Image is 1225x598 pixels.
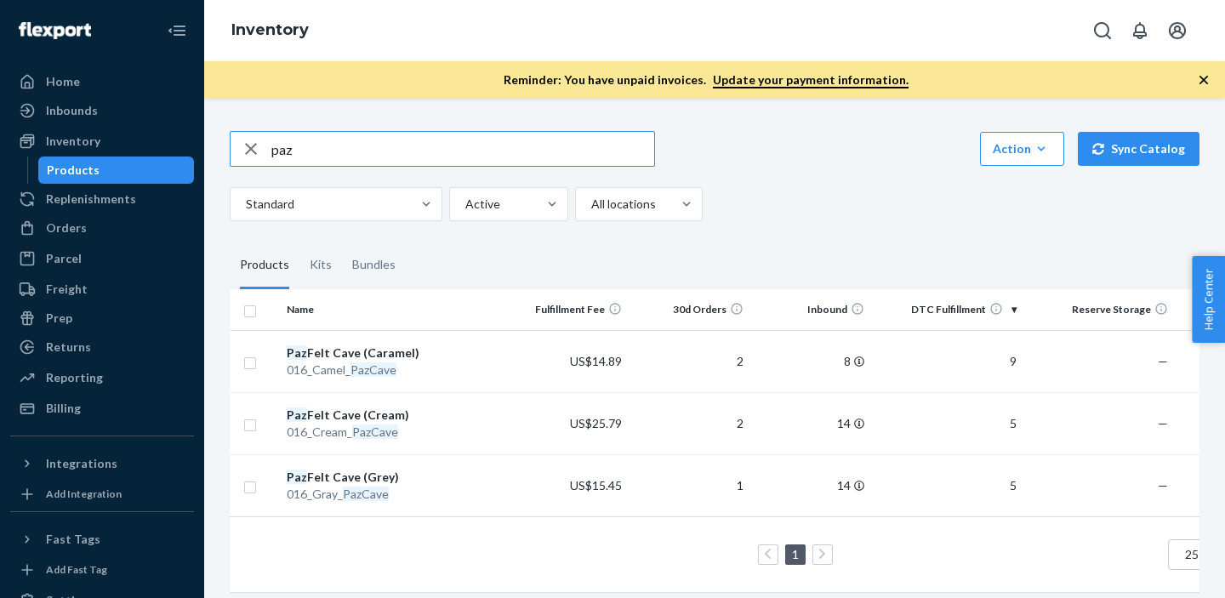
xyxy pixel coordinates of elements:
em: Paz [287,470,307,484]
td: 14 [750,454,872,516]
button: Open notifications [1123,14,1157,48]
img: Flexport logo [19,22,91,39]
div: Reporting [46,369,103,386]
div: Freight [46,281,88,298]
p: Reminder: You have unpaid invoices. [504,71,909,88]
input: Search inventory by name or sku [271,132,654,166]
th: DTC Fulfillment [871,289,1023,330]
a: Products [38,157,195,184]
th: 30d Orders [629,289,750,330]
a: Add Fast Tag [10,560,194,580]
a: Inventory [10,128,194,155]
div: Add Fast Tag [46,562,107,577]
a: Freight [10,276,194,303]
div: Inbounds [46,102,98,119]
button: Action [980,132,1064,166]
span: US$14.89 [570,354,622,368]
div: Products [47,162,100,179]
a: Add Integration [10,484,194,504]
td: 1 [629,454,750,516]
span: US$25.79 [570,416,622,430]
em: PazCave [343,487,389,501]
a: Replenishments [10,185,194,213]
div: Felt Cave (Grey) [287,469,500,486]
div: Home [46,73,80,90]
div: Inventory [46,133,100,150]
input: Standard [244,196,246,213]
td: 2 [629,330,750,392]
a: Inbounds [10,97,194,124]
div: Orders [46,219,87,236]
td: 8 [750,330,872,392]
div: Prep [46,310,72,327]
button: Integrations [10,450,194,477]
button: Close Navigation [160,14,194,48]
div: Integrations [46,455,117,472]
button: Open Search Box [1085,14,1120,48]
span: — [1158,478,1168,493]
div: Felt Cave (Cream) [287,407,500,424]
button: Open account menu [1160,14,1194,48]
td: 2 [629,392,750,454]
a: Parcel [10,245,194,272]
em: PazCave [352,424,398,439]
div: Action [993,140,1051,157]
div: Products [240,242,289,289]
span: — [1158,354,1168,368]
div: Returns [46,339,91,356]
div: Add Integration [46,487,122,501]
a: Orders [10,214,194,242]
div: 016_Camel_ [287,362,500,379]
td: 14 [750,392,872,454]
a: Returns [10,333,194,361]
em: Paz [287,407,307,422]
div: Parcel [46,250,82,267]
ol: breadcrumbs [218,6,322,55]
button: Sync Catalog [1078,132,1199,166]
div: Fast Tags [46,531,100,548]
span: — [1158,416,1168,430]
a: Page 1 is your current page [789,547,802,561]
a: Billing [10,395,194,422]
div: Billing [46,400,81,417]
th: Fulfillment Fee [508,289,630,330]
span: US$15.45 [570,478,622,493]
td: 5 [871,392,1023,454]
em: PazCave [350,362,396,377]
a: Reporting [10,364,194,391]
input: Active [464,196,465,213]
em: Paz [287,345,307,360]
a: Update your payment information. [713,72,909,88]
div: Replenishments [46,191,136,208]
div: Kits [310,242,332,289]
div: Felt Cave (Caramel) [287,345,500,362]
th: Name [280,289,507,330]
th: Reserve Storage [1023,289,1175,330]
div: 016_Cream_ [287,424,500,441]
td: 9 [871,330,1023,392]
input: All locations [590,196,591,213]
div: 016_Gray_ [287,486,500,503]
th: Inbound [750,289,872,330]
div: Bundles [352,242,396,289]
button: Fast Tags [10,526,194,553]
a: Prep [10,305,194,332]
a: Inventory [231,20,309,39]
a: Home [10,68,194,95]
button: Help Center [1192,256,1225,343]
td: 5 [871,454,1023,516]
